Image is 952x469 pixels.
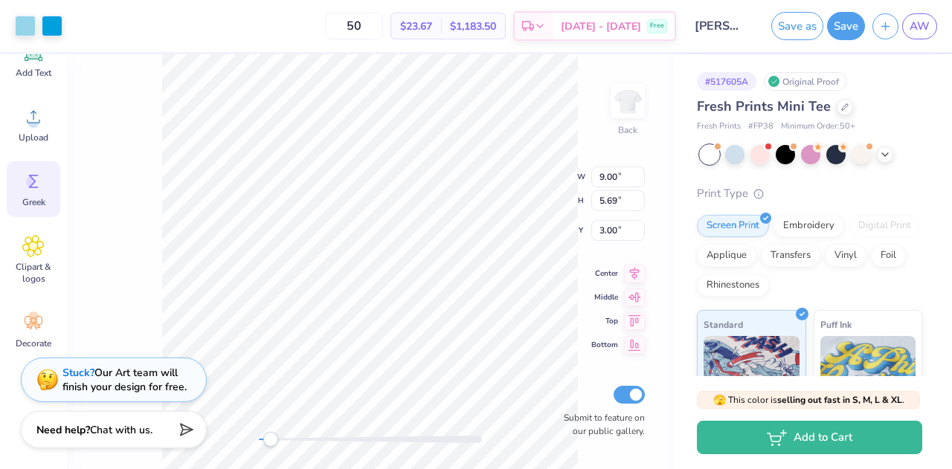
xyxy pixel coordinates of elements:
span: Free [650,21,664,31]
button: Save [827,12,865,40]
span: Fresh Prints Mini Tee [697,97,831,115]
span: Chat with us. [90,423,152,437]
span: Fresh Prints [697,120,741,133]
span: Center [591,268,618,279]
strong: Stuck? [62,366,94,380]
span: This color is . [713,393,904,407]
div: Foil [871,245,906,267]
span: Bottom [591,339,618,351]
span: Standard [704,317,743,332]
span: $1,183.50 [450,19,496,34]
div: Digital Print [849,215,921,237]
span: Middle [591,291,618,303]
span: Add Text [16,67,51,79]
span: # FP38 [748,120,773,133]
img: Standard [704,336,800,410]
div: Print Type [697,185,922,202]
span: Clipart & logos [9,261,58,285]
div: Back [618,123,637,137]
span: AW [910,18,930,35]
div: Vinyl [825,245,866,267]
a: AW [902,13,937,39]
div: Embroidery [773,215,844,237]
button: Save as [771,12,823,40]
div: Transfers [761,245,820,267]
span: Greek [22,196,45,208]
div: Accessibility label [263,432,278,447]
span: $23.67 [400,19,432,34]
div: # 517605A [697,72,756,91]
label: Submit to feature on our public gallery. [556,411,645,438]
button: Add to Cart [697,421,922,454]
span: Top [591,315,618,327]
img: Back [613,86,643,116]
input: Untitled Design [684,11,756,41]
strong: Need help? [36,423,90,437]
div: Screen Print [697,215,769,237]
div: Original Proof [764,72,847,91]
span: 🫣 [713,393,726,407]
div: Rhinestones [697,274,769,297]
span: Puff Ink [820,317,852,332]
strong: selling out fast in S, M, L & XL [777,394,902,406]
span: [DATE] - [DATE] [561,19,641,34]
span: Decorate [16,337,51,349]
img: Puff Ink [820,336,916,410]
div: Applique [697,245,756,267]
span: Upload [19,132,48,143]
div: Our Art team will finish your design for free. [62,366,187,394]
input: – – [325,13,383,39]
span: Minimum Order: 50 + [781,120,855,133]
